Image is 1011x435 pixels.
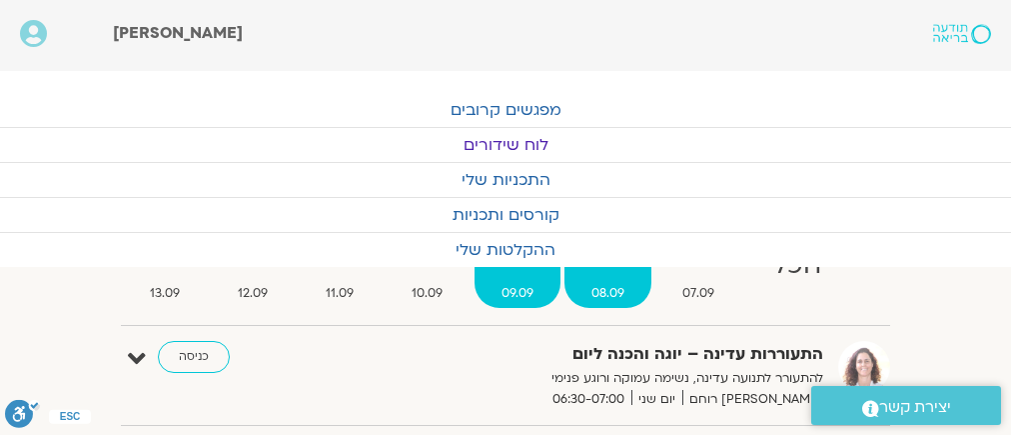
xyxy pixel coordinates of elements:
[475,228,560,308] a: ג09.09
[879,394,951,421] span: יצירת קשר
[123,283,207,304] span: 13.09
[113,22,243,44] span: [PERSON_NAME]
[394,341,823,368] strong: התעוררות עדינה – יוגה והכנה ליום
[211,228,295,308] a: ו12.09
[123,228,207,308] a: ש13.09
[385,228,470,308] a: ד10.09
[655,283,741,304] span: 07.09
[299,228,381,308] a: ה11.09
[745,228,848,308] a: הכל
[811,386,1001,425] a: יצירת קשר
[385,283,470,304] span: 10.09
[631,389,682,410] span: יום שני
[655,228,741,308] a: א07.09
[299,283,381,304] span: 11.09
[545,389,631,410] span: 06:30-07:00
[211,283,295,304] span: 12.09
[158,341,230,373] a: כניסה
[682,389,823,410] span: [PERSON_NAME] רוחם
[564,283,651,304] span: 08.09
[564,228,651,308] a: ב08.09
[475,283,560,304] span: 09.09
[394,368,823,389] p: להתעורר לתנועה עדינה, נשימה עמוקה ורוגע פנימי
